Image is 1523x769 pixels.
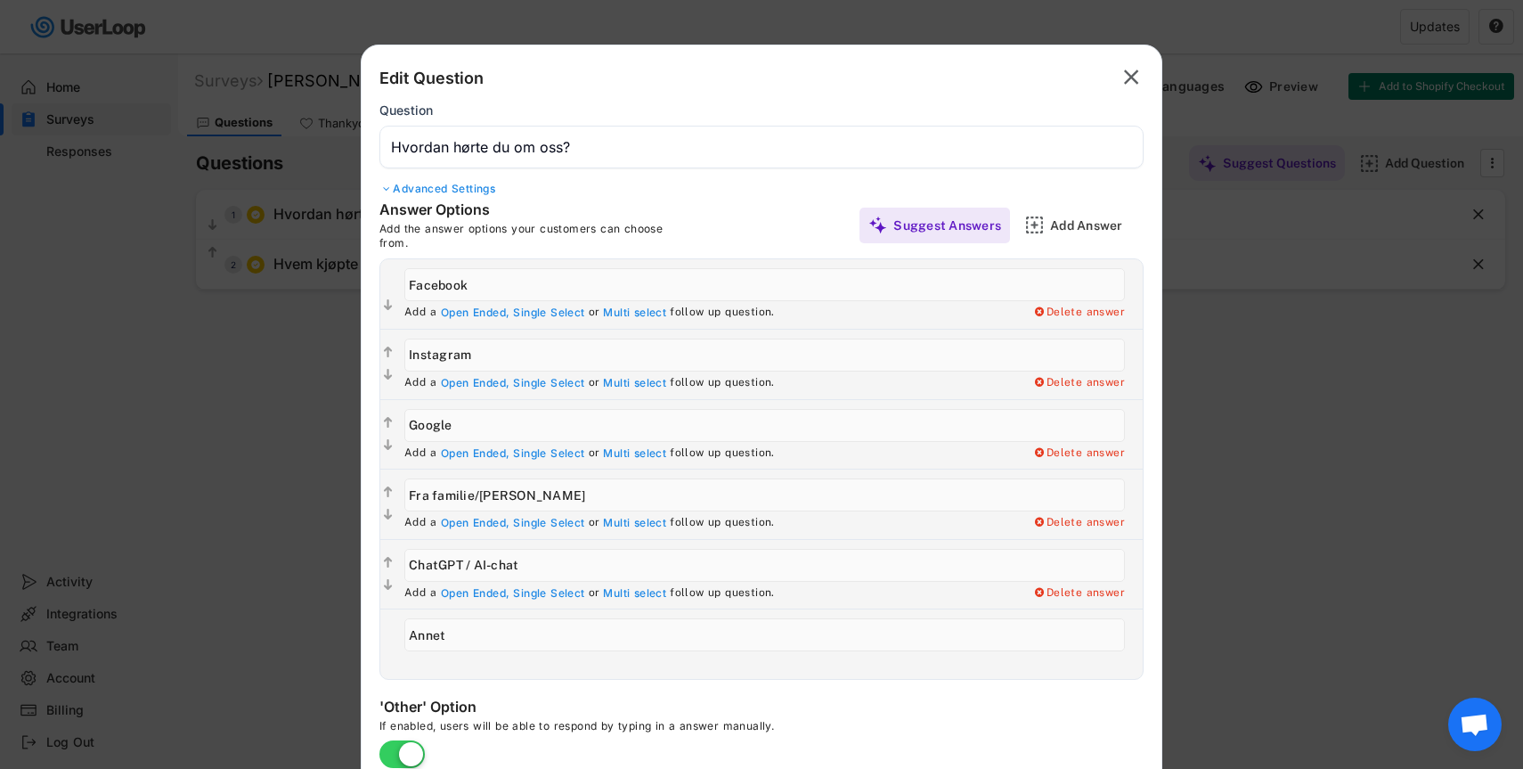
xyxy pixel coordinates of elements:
div: Multi select [603,376,666,390]
div: follow up question. [670,376,775,390]
div: Open Ended, [441,516,509,530]
div: Suggest Answers [893,217,1001,233]
img: MagicMajor%20%28Purple%29.svg [868,216,887,234]
button:  [380,414,395,432]
button:  [380,366,395,384]
div: Delete answer [1032,446,1125,461]
div: Delete answer [1032,376,1125,390]
div: Multi select [603,446,666,461]
div: or [589,306,600,320]
div: Add Answer [1050,217,1139,233]
div: follow up question. [670,306,775,320]
input: Facebook [404,268,1125,301]
div: Add the answer options your customers can choose from. [379,222,691,250]
text:  [384,555,393,570]
div: Open Ended, [441,586,509,601]
div: Edit Question [379,68,484,89]
div: Multi select [603,306,666,320]
div: Add a [404,586,436,601]
div: or [589,586,600,601]
div: 'Other' Option [379,698,736,719]
div: Åpne chat [1448,698,1502,751]
button:  [380,344,395,362]
div: Open Ended, [441,306,509,320]
input: Google [404,409,1125,442]
text:  [384,415,393,430]
button:  [380,554,395,572]
button:  [380,484,395,502]
text:  [384,298,393,313]
input: Instagram [404,339,1125,372]
div: Single Select [513,306,584,320]
div: follow up question. [670,586,775,601]
text:  [384,486,393,501]
div: Answer Options [379,200,647,222]
div: Add a [404,306,436,320]
text:  [384,367,393,382]
input: Fra familie/venner [404,479,1125,511]
div: Multi select [603,586,666,601]
div: Question [379,102,433,119]
text:  [1124,64,1139,90]
text:  [384,345,393,360]
div: Delete answer [1032,306,1125,320]
div: Delete answer [1032,516,1125,530]
button:  [380,506,395,524]
div: Add a [404,376,436,390]
div: or [589,376,600,390]
text:  [384,577,393,593]
input: Annet [404,618,1125,651]
div: Open Ended, [441,376,509,390]
button:  [380,297,395,315]
div: Add a [404,516,436,530]
div: Multi select [603,516,666,530]
img: AddMajor.svg [1025,216,1044,234]
input: Type your question here... [379,126,1144,168]
div: Single Select [513,516,584,530]
div: follow up question. [670,516,775,530]
button:  [1119,63,1144,92]
div: Delete answer [1032,586,1125,601]
div: or [589,516,600,530]
div: Single Select [513,586,584,601]
div: or [589,446,600,461]
text:  [384,438,393,453]
button:  [380,577,395,594]
div: Add a [404,446,436,461]
div: Open Ended, [441,446,509,461]
text:  [384,508,393,523]
div: Advanced Settings [379,182,1144,196]
input: ChatGPT / AI-chat [404,549,1125,582]
div: If enabled, users will be able to respond by typing in a answer manually. [379,719,914,740]
div: Single Select [513,446,584,461]
div: Single Select [513,376,584,390]
div: follow up question. [670,446,775,461]
button:  [380,437,395,454]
